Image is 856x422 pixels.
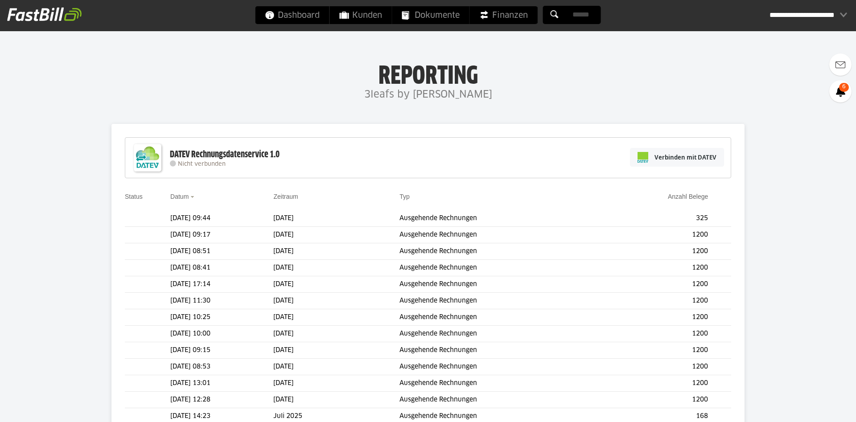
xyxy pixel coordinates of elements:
[399,210,599,227] td: Ausgehende Rechnungen
[399,309,599,326] td: Ausgehende Rechnungen
[273,260,399,276] td: [DATE]
[402,6,460,24] span: Dokumente
[273,210,399,227] td: [DATE]
[654,153,716,162] span: Verbinden mit DATEV
[638,152,648,163] img: pi-datev-logo-farbig-24.svg
[399,276,599,293] td: Ausgehende Rechnungen
[255,6,329,24] a: Dashboard
[399,392,599,408] td: Ausgehende Rechnungen
[787,395,847,418] iframe: Öffnet ein Widget, in dem Sie weitere Informationen finden
[170,149,280,160] div: DATEV Rechnungsdatenservice 1.0
[599,392,712,408] td: 1200
[668,193,708,200] a: Anzahl Belege
[599,309,712,326] td: 1200
[273,342,399,359] td: [DATE]
[89,63,767,86] h1: Reporting
[170,309,273,326] td: [DATE] 10:25
[170,392,273,408] td: [DATE] 12:28
[273,243,399,260] td: [DATE]
[599,227,712,243] td: 1200
[265,6,320,24] span: Dashboard
[273,392,399,408] td: [DATE]
[273,326,399,342] td: [DATE]
[273,293,399,309] td: [DATE]
[839,83,849,92] span: 6
[480,6,528,24] span: Finanzen
[170,193,189,200] a: Datum
[170,260,273,276] td: [DATE] 08:41
[330,6,392,24] a: Kunden
[392,6,469,24] a: Dokumente
[178,161,226,167] span: Nicht verbunden
[340,6,382,24] span: Kunden
[599,210,712,227] td: 325
[470,6,538,24] a: Finanzen
[599,260,712,276] td: 1200
[599,243,712,260] td: 1200
[399,342,599,359] td: Ausgehende Rechnungen
[190,196,196,198] img: sort_desc.gif
[273,193,298,200] a: Zeitraum
[170,375,273,392] td: [DATE] 13:01
[273,276,399,293] td: [DATE]
[273,309,399,326] td: [DATE]
[273,375,399,392] td: [DATE]
[399,326,599,342] td: Ausgehende Rechnungen
[130,140,165,176] img: DATEV-Datenservice Logo
[170,342,273,359] td: [DATE] 09:15
[399,375,599,392] td: Ausgehende Rechnungen
[399,260,599,276] td: Ausgehende Rechnungen
[399,227,599,243] td: Ausgehende Rechnungen
[399,193,410,200] a: Typ
[125,193,143,200] a: Status
[399,359,599,375] td: Ausgehende Rechnungen
[599,342,712,359] td: 1200
[399,243,599,260] td: Ausgehende Rechnungen
[170,293,273,309] td: [DATE] 11:30
[170,243,273,260] td: [DATE] 08:51
[170,210,273,227] td: [DATE] 09:44
[170,276,273,293] td: [DATE] 17:14
[399,293,599,309] td: Ausgehende Rechnungen
[599,375,712,392] td: 1200
[273,359,399,375] td: [DATE]
[599,359,712,375] td: 1200
[7,7,82,21] img: fastbill_logo_white.png
[599,326,712,342] td: 1200
[170,227,273,243] td: [DATE] 09:17
[630,148,724,167] a: Verbinden mit DATEV
[273,227,399,243] td: [DATE]
[170,326,273,342] td: [DATE] 10:00
[599,276,712,293] td: 1200
[170,359,273,375] td: [DATE] 08:53
[829,80,852,102] a: 6
[599,293,712,309] td: 1200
